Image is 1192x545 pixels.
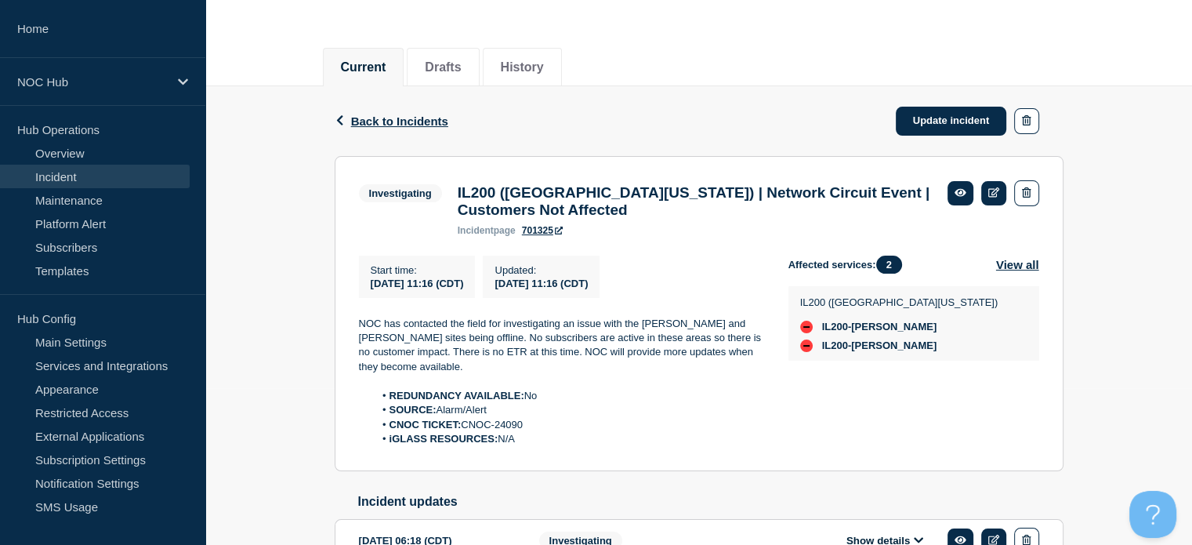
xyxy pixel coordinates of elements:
strong: CNOC TICKET: [389,419,462,431]
p: IL200 ([GEOGRAPHIC_DATA][US_STATE]) [800,296,998,308]
span: Investigating [359,184,442,202]
span: Affected services: [788,256,910,274]
div: [DATE] 11:16 (CDT) [495,276,588,289]
button: Back to Incidents [335,114,448,128]
li: Alarm/Alert [374,403,763,417]
iframe: Help Scout Beacon - Open [1129,491,1176,538]
a: 701325 [522,225,563,236]
span: IL200-[PERSON_NAME] [822,321,937,333]
p: NOC has contacted the field for investigating an issue with the [PERSON_NAME] and [PERSON_NAME] s... [359,317,763,375]
p: Updated : [495,264,588,276]
div: down [800,340,813,352]
div: down [800,321,813,333]
strong: SOURCE: [389,404,437,416]
p: NOC Hub [17,75,168,89]
button: History [501,60,544,74]
a: Update incident [896,107,1007,136]
li: CNOC-24090 [374,418,763,432]
li: N/A [374,432,763,446]
button: Drafts [425,60,461,74]
span: Back to Incidents [351,114,448,128]
button: View all [996,256,1039,274]
h2: Incident updates [358,495,1063,509]
span: [DATE] 11:16 (CDT) [371,278,464,289]
p: Start time : [371,264,464,276]
h3: IL200 ([GEOGRAPHIC_DATA][US_STATE]) | Network Circuit Event | Customers Not Affected [458,184,932,219]
li: No [374,389,763,403]
span: IL200-[PERSON_NAME] [822,340,937,352]
strong: iGLASS RESOURCES: [389,433,498,445]
span: incident [458,225,494,236]
strong: REDUNDANCY AVAILABLE: [389,390,524,401]
span: 2 [876,256,902,274]
p: page [458,225,516,236]
button: Current [341,60,386,74]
